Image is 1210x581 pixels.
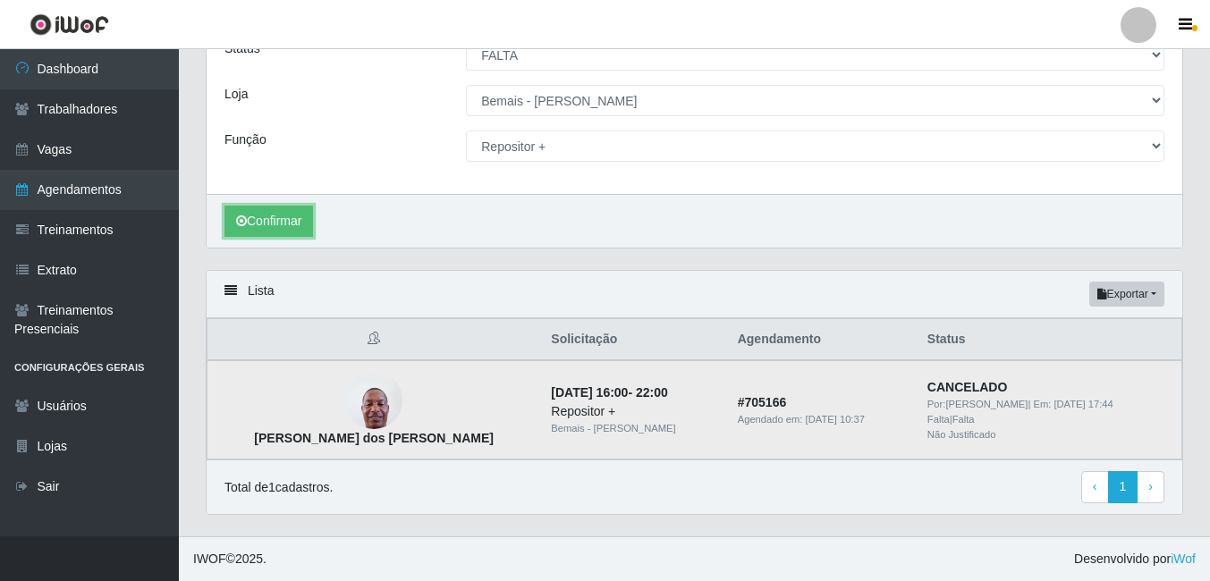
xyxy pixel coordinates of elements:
[345,363,402,439] img: José Henrique dos Santos Silva
[1108,471,1138,503] a: 1
[193,552,226,566] span: IWOF
[927,414,950,425] span: Falta
[1093,479,1097,493] span: ‹
[1081,471,1109,503] a: Previous
[727,319,917,361] th: Agendamento
[927,427,1171,442] div: Não Justificado
[224,131,267,149] label: Função
[254,431,494,445] strong: [PERSON_NAME] dos [PERSON_NAME]
[551,385,628,400] time: [DATE] 16:00
[927,412,1171,427] div: | Falta
[738,412,906,427] div: Agendado em:
[927,399,1028,409] span: Por: [PERSON_NAME]
[540,319,726,361] th: Solicitação
[207,271,1182,318] div: Lista
[806,414,865,425] time: [DATE] 10:37
[1137,471,1164,503] a: Next
[30,13,109,36] img: CoreUI Logo
[738,395,787,409] strong: # 705166
[927,397,1171,412] div: | Em:
[224,206,313,237] button: Confirmar
[551,421,715,436] div: Bemais - [PERSON_NAME]
[224,478,333,497] p: Total de 1 cadastros.
[927,380,1007,394] strong: CANCELADO
[1053,399,1113,409] time: [DATE] 17:44
[1074,550,1196,568] span: Desenvolvido por
[551,402,715,421] div: Repositor +
[1089,282,1164,307] button: Exportar
[1081,471,1164,503] nav: pagination
[917,319,1182,361] th: Status
[551,385,667,400] strong: -
[636,385,668,400] time: 22:00
[224,85,248,104] label: Loja
[193,550,267,568] span: © 2025 .
[1171,552,1196,566] a: iWof
[1148,479,1153,493] span: ›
